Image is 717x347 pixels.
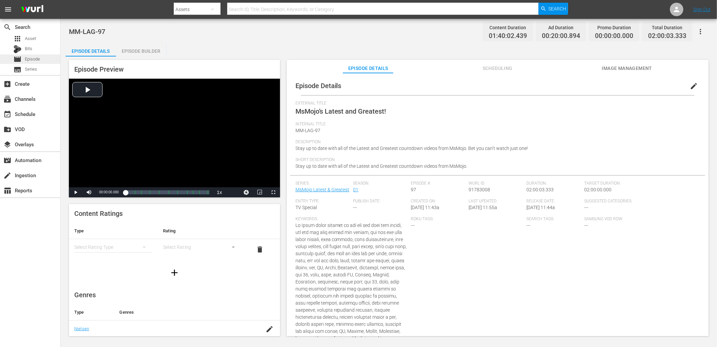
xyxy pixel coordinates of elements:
[411,217,523,222] span: Roku Tags:
[584,205,588,210] span: ---
[99,190,119,194] span: 00:00:00.000
[526,181,581,186] span: Duration:
[256,245,264,254] span: delete
[686,78,702,94] button: edit
[295,163,468,169] span: Stay up to date with all of the Latest and Greatest countdown videos from MsMojo.
[3,95,11,103] span: Channels
[690,82,698,90] span: edit
[295,199,350,204] span: Entry Type:
[469,205,497,210] span: [DATE] 11:55a
[13,55,22,63] span: Episode
[549,3,566,15] span: Search
[74,209,123,218] span: Content Ratings
[252,241,268,258] button: delete
[74,65,124,73] span: Episode Preview
[693,7,711,12] a: Sign Out
[74,291,96,299] span: Genres
[69,79,280,197] div: Video Player
[3,171,11,180] span: Ingestion
[3,110,11,118] span: Schedule
[69,304,114,320] th: Type
[295,187,350,192] a: MsMojo Latest & Greatest
[353,187,358,192] a: 01
[602,64,652,73] span: Image Management
[343,64,393,73] span: Episode Details
[295,205,317,210] span: TV Special
[240,187,253,197] button: Jump To Time
[595,23,633,32] div: Promo Duration
[526,205,555,210] span: [DATE] 11:44a
[69,223,280,260] table: simple table
[295,122,696,127] span: Internal Title
[595,32,633,40] span: 00:00:00.000
[16,2,48,17] img: ans4CAIJ8jUAAAAAAAAAAAAAAAAAAAAAAAAgQb4GAAAAAAAAAAAAAAAAAAAAAAAAJMjXAAAAAAAAAAAAAAAAAAAAAAAAgAT5G...
[66,43,116,59] div: Episode Details
[584,217,639,222] span: Samsung VOD Row:
[3,80,11,88] span: Create
[469,187,490,192] span: 91783008
[526,217,581,222] span: Search Tags:
[539,3,568,15] button: Search
[411,205,439,210] span: [DATE] 11:43a
[4,5,12,13] span: menu
[3,141,11,149] span: Overlays
[411,187,416,192] span: 97
[295,140,696,145] span: Description
[584,181,696,186] span: Target Duration:
[295,157,696,163] span: Short Description
[526,223,530,228] span: ---
[267,187,280,197] button: Fullscreen
[74,326,89,331] a: Nielsen
[489,23,527,32] div: Content Duration
[295,82,342,90] span: Episode Details
[353,181,407,186] span: Season:
[25,66,37,73] span: Series
[295,217,408,222] span: Keywords:
[542,23,580,32] div: Ad Duration
[353,199,407,204] span: Publish Date:
[13,35,22,43] span: Asset
[13,45,22,53] div: Bits
[411,223,415,228] span: ---
[648,23,686,32] div: Total Duration
[472,64,523,73] span: Scheduling
[116,43,166,56] button: Episode Builder
[489,32,527,40] span: 01:40:02.439
[469,181,523,186] span: Wurl ID:
[3,23,11,31] span: Search
[295,101,696,106] span: External Title
[69,28,105,36] span: MM-LAG-97
[295,146,528,151] span: Stay up to date with all of the Latest and Greatest countdown videos from MsMojo. Bet you can’t w...
[295,128,320,133] span: MM-LAG-97
[69,223,158,239] th: Type
[411,199,465,204] span: Created On:
[25,35,36,42] span: Asset
[295,107,386,115] span: MsMojo’s Latest and Greatest!
[353,205,357,210] span: ---
[526,187,554,192] span: 02:00:03.333
[648,32,686,40] span: 02:00:03.333
[66,43,116,56] button: Episode Details
[469,199,523,204] span: Last Updated:
[3,187,11,195] span: Reports
[542,32,580,40] span: 00:20:00.894
[253,187,267,197] button: Picture-in-Picture
[125,190,209,194] div: Progress Bar
[25,45,32,52] span: Bits
[158,223,246,239] th: Rating
[3,125,11,133] span: VOD
[411,181,465,186] span: Episode #:
[116,43,166,59] div: Episode Builder
[584,187,611,192] span: 02:00:00.000
[526,199,581,204] span: Release Date:
[114,304,257,320] th: Genres
[69,187,82,197] button: Play
[295,181,350,186] span: Series:
[213,187,226,197] button: Playback Rate
[25,56,40,63] span: Episode
[13,66,22,74] span: Series
[584,223,588,228] span: ---
[584,199,696,204] span: Suggested Categories:
[3,156,11,164] span: Automation
[82,187,96,197] button: Mute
